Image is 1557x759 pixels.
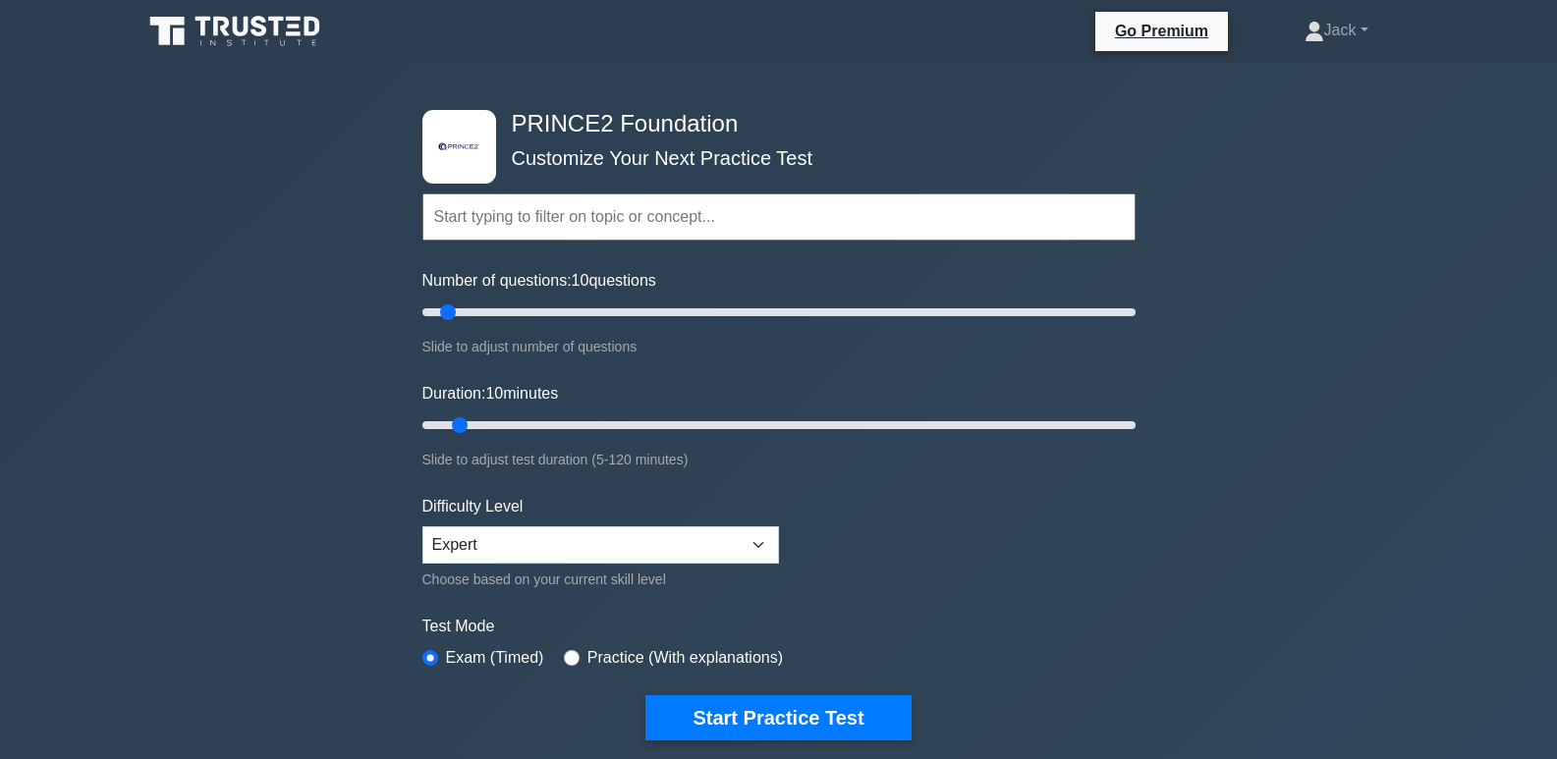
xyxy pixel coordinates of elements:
[422,495,524,518] label: Difficulty Level
[446,646,544,670] label: Exam (Timed)
[587,646,783,670] label: Practice (With explanations)
[422,335,1136,358] div: Slide to adjust number of questions
[422,269,656,293] label: Number of questions: questions
[422,568,779,591] div: Choose based on your current skill level
[422,193,1136,241] input: Start typing to filter on topic or concept...
[1103,19,1220,43] a: Go Premium
[422,615,1136,638] label: Test Mode
[504,110,1039,138] h4: PRINCE2 Foundation
[485,385,503,402] span: 10
[422,448,1136,471] div: Slide to adjust test duration (5-120 minutes)
[1257,11,1416,50] a: Jack
[572,272,589,289] span: 10
[422,382,559,406] label: Duration: minutes
[645,695,911,740] button: Start Practice Test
